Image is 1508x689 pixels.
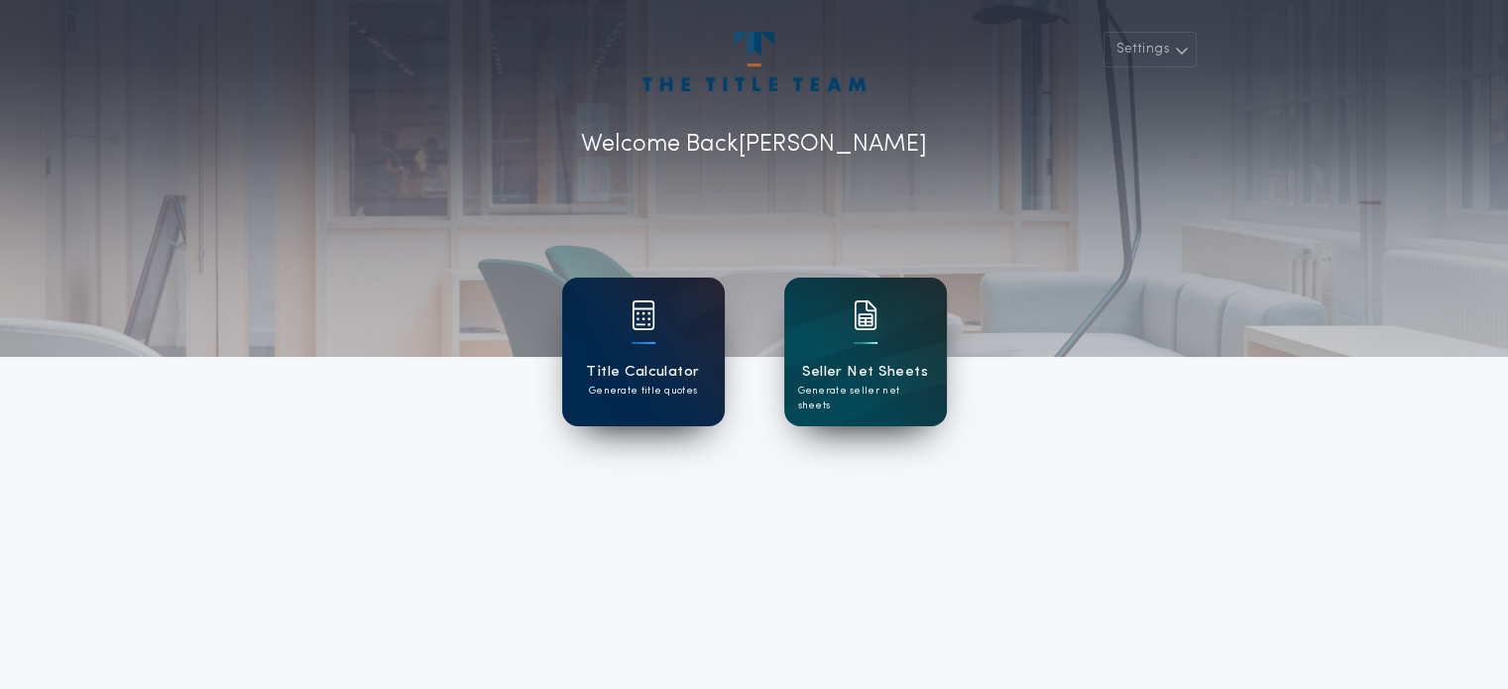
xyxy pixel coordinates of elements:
[586,361,699,384] h1: Title Calculator
[1103,32,1197,67] button: Settings
[589,384,697,399] p: Generate title quotes
[798,384,933,413] p: Generate seller net sheets
[854,300,877,330] img: card icon
[562,278,725,426] a: card iconTitle CalculatorGenerate title quotes
[581,127,927,163] p: Welcome Back [PERSON_NAME]
[632,300,655,330] img: card icon
[802,361,928,384] h1: Seller Net Sheets
[642,32,865,91] img: account-logo
[784,278,947,426] a: card iconSeller Net SheetsGenerate seller net sheets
